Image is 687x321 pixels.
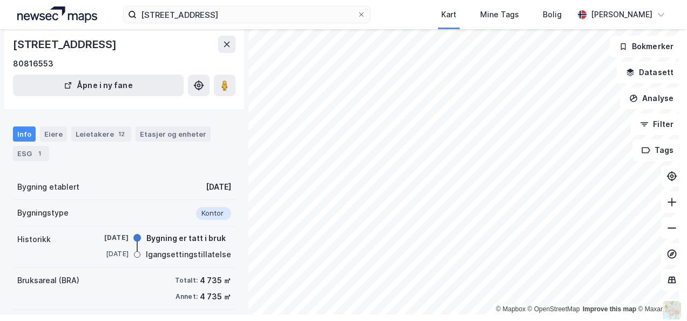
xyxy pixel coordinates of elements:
[17,233,51,246] div: Historikk
[17,274,79,287] div: Bruksareal (BRA)
[17,180,79,193] div: Bygning etablert
[206,180,231,193] div: [DATE]
[146,232,226,245] div: Bygning er tatt i bruk
[631,113,683,135] button: Filter
[137,6,356,23] input: Søk på adresse, matrikkel, gårdeiere, leietakere eller personer
[140,129,206,139] div: Etasjer og enheter
[633,269,687,321] div: Kontrollprogram for chat
[583,305,636,313] a: Improve this map
[175,276,198,285] div: Totalt:
[85,249,129,259] div: [DATE]
[633,269,687,321] iframe: Chat Widget
[591,8,652,21] div: [PERSON_NAME]
[13,126,36,142] div: Info
[543,8,562,21] div: Bolig
[176,292,198,301] div: Annet:
[13,57,53,70] div: 80816553
[13,75,184,96] button: Åpne i ny fane
[610,36,683,57] button: Bokmerker
[617,62,683,83] button: Datasett
[146,248,231,261] div: Igangsettingstillatelse
[632,139,683,161] button: Tags
[17,6,97,23] img: logo.a4113a55bc3d86da70a041830d287a7e.svg
[496,305,526,313] a: Mapbox
[441,8,456,21] div: Kart
[71,126,131,142] div: Leietakere
[620,88,683,109] button: Analyse
[116,129,127,139] div: 12
[528,305,580,313] a: OpenStreetMap
[34,148,45,159] div: 1
[480,8,519,21] div: Mine Tags
[200,274,231,287] div: 4 735 ㎡
[200,290,231,303] div: 4 735 ㎡
[40,126,67,142] div: Eiere
[85,233,129,243] div: [DATE]
[17,206,69,219] div: Bygningstype
[13,36,119,53] div: [STREET_ADDRESS]
[13,146,49,161] div: ESG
